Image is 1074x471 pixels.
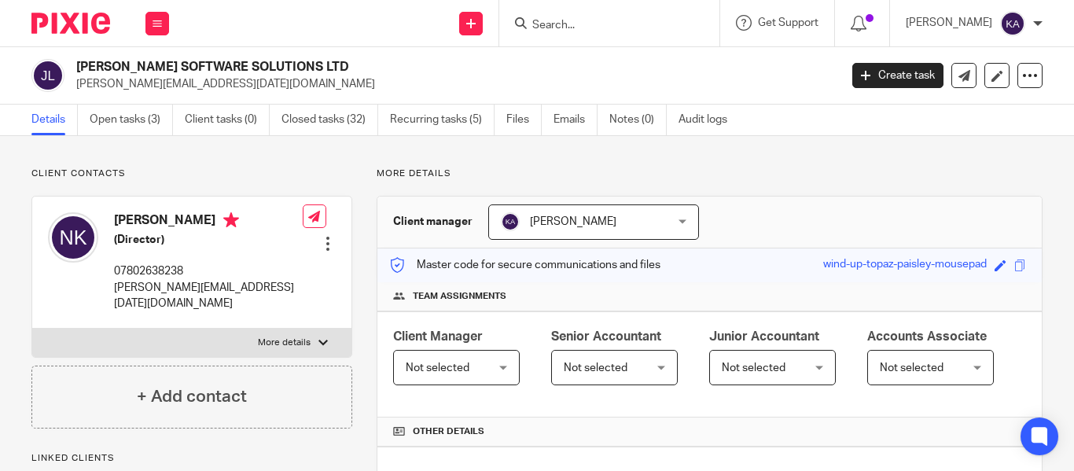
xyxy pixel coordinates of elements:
span: [PERSON_NAME] [530,216,616,227]
h4: + Add contact [137,385,247,409]
span: Other details [413,425,484,438]
img: svg%3E [501,212,520,231]
p: [PERSON_NAME][EMAIL_ADDRESS][DATE][DOMAIN_NAME] [114,280,303,312]
p: [PERSON_NAME][EMAIL_ADDRESS][DATE][DOMAIN_NAME] [76,76,829,92]
a: Recurring tasks (5) [390,105,495,135]
h2: [PERSON_NAME] SOFTWARE SOLUTIONS LTD [76,59,679,75]
p: Linked clients [31,452,352,465]
p: [PERSON_NAME] [906,15,992,31]
img: Pixie [31,13,110,34]
h3: Client manager [393,214,473,230]
a: Open tasks (3) [90,105,173,135]
span: Team assignments [413,290,506,303]
a: Notes (0) [609,105,667,135]
span: Junior Accountant [709,330,819,343]
input: Search [531,19,672,33]
div: wind-up-topaz-paisley-mousepad [823,256,987,274]
span: Accounts Associate [867,330,987,343]
span: Not selected [406,362,469,373]
span: Senior Accountant [551,330,661,343]
p: More details [258,337,311,349]
img: svg%3E [31,59,64,92]
p: More details [377,167,1043,180]
span: Client Manager [393,330,483,343]
img: svg%3E [1000,11,1025,36]
span: Not selected [880,362,943,373]
a: Create task [852,63,943,88]
span: Get Support [758,17,818,28]
a: Files [506,105,542,135]
a: Details [31,105,78,135]
p: 07802638238 [114,263,303,279]
a: Closed tasks (32) [281,105,378,135]
img: svg%3E [48,212,98,263]
a: Client tasks (0) [185,105,270,135]
p: Client contacts [31,167,352,180]
a: Emails [554,105,598,135]
span: Not selected [564,362,627,373]
span: Not selected [722,362,785,373]
i: Primary [223,212,239,228]
h5: (Director) [114,232,303,248]
h4: [PERSON_NAME] [114,212,303,232]
p: Master code for secure communications and files [389,257,660,273]
a: Audit logs [679,105,739,135]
